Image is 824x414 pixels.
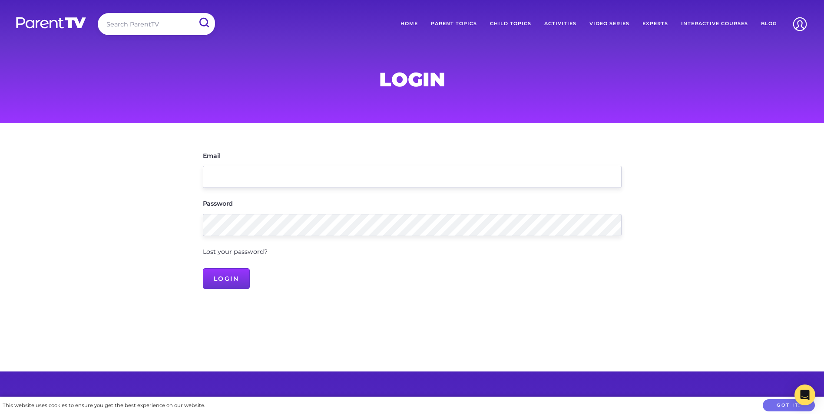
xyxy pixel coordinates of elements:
input: Login [203,268,250,289]
label: Email [203,153,221,159]
a: Home [394,13,424,35]
a: Video Series [583,13,636,35]
label: Password [203,200,233,207]
a: Child Topics [483,13,538,35]
input: Search ParentTV [98,13,215,35]
img: Account [789,13,811,35]
a: Lost your password? [203,248,268,256]
a: Experts [636,13,675,35]
button: Got it! [763,399,815,412]
a: Parent Topics [424,13,483,35]
a: Blog [755,13,783,35]
a: Interactive Courses [675,13,755,35]
h1: Login [203,71,622,88]
img: parenttv-logo-white.4c85aaf.svg [15,16,87,29]
div: Open Intercom Messenger [794,384,815,405]
input: Submit [192,13,215,33]
a: Activities [538,13,583,35]
div: This website uses cookies to ensure you get the best experience on our website. [3,401,205,410]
